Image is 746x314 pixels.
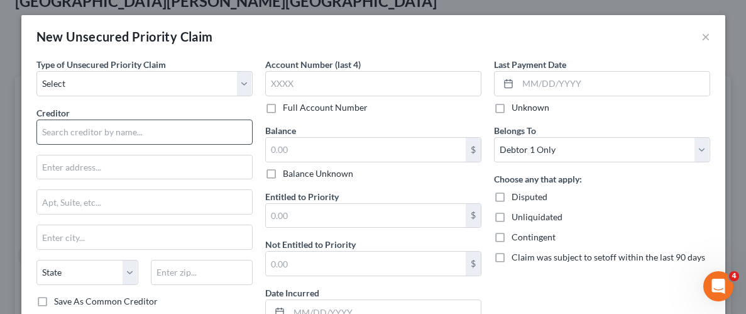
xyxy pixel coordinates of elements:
[729,271,739,281] span: 4
[37,225,252,249] input: Enter city...
[512,191,547,202] span: Disputed
[283,101,368,114] label: Full Account Number
[36,28,213,45] div: New Unsecured Priority Claim
[36,59,166,70] span: Type of Unsecured Priority Claim
[36,120,253,145] input: Search creditor by name...
[265,238,356,251] label: Not Entitled to Priority
[512,101,549,114] label: Unknown
[54,295,158,308] label: Save As Common Creditor
[703,271,733,301] iframe: Intercom live chat
[265,190,339,203] label: Entitled to Priority
[518,72,710,96] input: MM/DD/YYYY
[466,204,481,228] div: $
[494,172,582,186] label: Choose any that apply:
[265,58,361,71] label: Account Number (last 4)
[494,58,566,71] label: Last Payment Date
[266,138,466,162] input: 0.00
[37,190,252,214] input: Apt, Suite, etc...
[466,138,481,162] div: $
[265,286,319,300] label: Date Incurred
[266,252,466,276] input: 0.00
[151,260,253,285] input: Enter zip...
[266,204,466,228] input: 0.00
[36,108,70,118] span: Creditor
[466,252,481,276] div: $
[701,29,710,44] button: ×
[512,252,705,262] span: Claim was subject to setoff within the last 90 days
[512,232,556,242] span: Contingent
[265,124,296,137] label: Balance
[37,155,252,179] input: Enter address...
[265,71,481,96] input: XXXX
[283,167,353,180] label: Balance Unknown
[494,125,536,136] span: Belongs To
[512,211,562,222] span: Unliquidated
